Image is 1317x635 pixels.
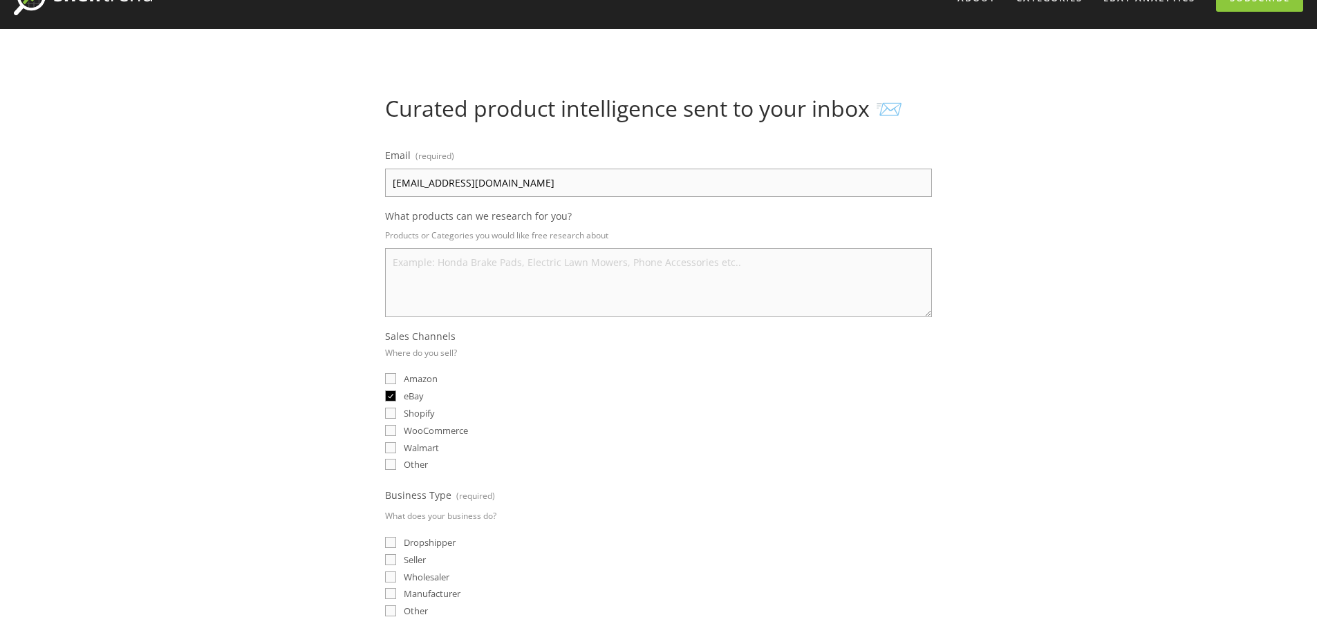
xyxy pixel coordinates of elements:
[385,373,396,384] input: Amazon
[385,390,396,401] input: eBay
[415,146,454,166] span: (required)
[385,343,457,363] p: Where do you sell?
[404,424,468,437] span: WooCommerce
[404,458,428,471] span: Other
[385,459,396,470] input: Other
[404,587,460,600] span: Manufacturer
[404,553,426,566] span: Seller
[404,605,428,617] span: Other
[404,407,435,419] span: Shopify
[385,554,396,565] input: Seller
[404,571,449,583] span: Wholesaler
[385,489,451,502] span: Business Type
[385,95,932,122] h1: Curated product intelligence sent to your inbox 📨
[385,537,396,548] input: Dropshipper
[385,209,572,222] span: What products can we research for you?
[385,149,411,162] span: Email
[385,225,932,245] p: Products or Categories you would like free research about
[385,571,396,582] input: Wholesaler
[385,425,396,436] input: WooCommerce
[385,588,396,599] input: Manufacturer
[385,442,396,453] input: Walmart
[404,390,424,402] span: eBay
[385,408,396,419] input: Shopify
[404,536,456,549] span: Dropshipper
[385,506,496,526] p: What does your business do?
[404,372,438,385] span: Amazon
[385,605,396,616] input: Other
[404,442,439,454] span: Walmart
[456,486,495,506] span: (required)
[385,330,456,343] span: Sales Channels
